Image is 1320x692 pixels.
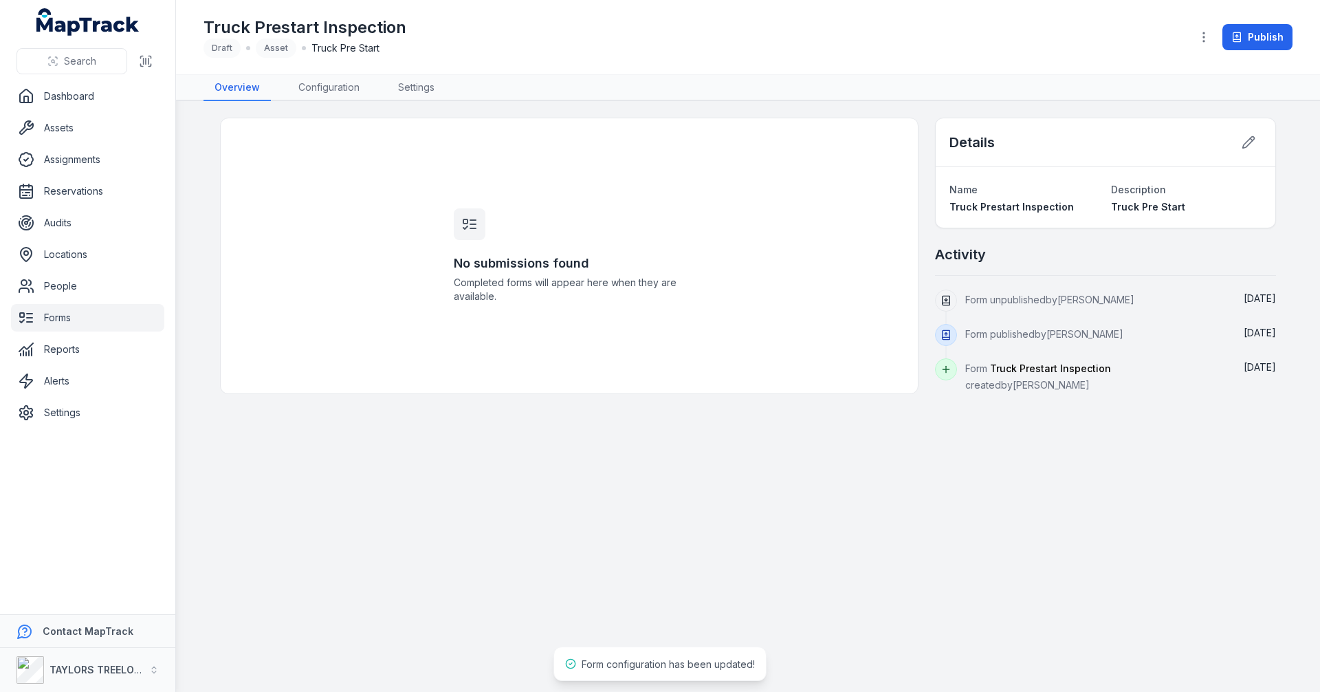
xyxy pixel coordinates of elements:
[11,177,164,205] a: Reservations
[454,254,685,273] h3: No submissions found
[203,39,241,58] div: Draft
[1244,327,1276,338] time: 02/09/2025, 2:13:56 pm
[965,328,1123,340] span: Form published by [PERSON_NAME]
[965,294,1134,305] span: Form unpublished by [PERSON_NAME]
[965,363,1111,391] span: Form created by [PERSON_NAME]
[43,625,133,637] strong: Contact MapTrack
[11,272,164,300] a: People
[1111,201,1185,213] span: Truck Pre Start
[935,245,986,264] h2: Activity
[1222,24,1292,50] button: Publish
[990,363,1111,374] span: Truck Prestart Inspection
[287,75,371,101] a: Configuration
[311,41,379,55] span: Truck Pre Start
[949,201,1074,213] span: Truck Prestart Inspection
[949,184,978,195] span: Name
[11,146,164,173] a: Assignments
[949,133,995,152] h2: Details
[16,48,127,74] button: Search
[387,75,445,101] a: Settings
[1244,292,1276,304] time: 02/09/2025, 2:14:06 pm
[11,336,164,363] a: Reports
[582,658,755,670] span: Form configuration has been updated!
[11,241,164,268] a: Locations
[1244,361,1276,373] time: 02/09/2025, 2:00:05 pm
[11,209,164,237] a: Audits
[64,54,96,68] span: Search
[36,8,140,36] a: MapTrack
[11,83,164,110] a: Dashboard
[49,664,164,675] strong: TAYLORS TREELOPPING
[1111,184,1166,195] span: Description
[11,399,164,426] a: Settings
[1244,327,1276,338] span: [DATE]
[11,367,164,395] a: Alerts
[454,276,685,303] span: Completed forms will appear here when they are available.
[1244,361,1276,373] span: [DATE]
[203,75,271,101] a: Overview
[11,114,164,142] a: Assets
[203,17,406,39] h1: Truck Prestart Inspection
[1244,292,1276,304] span: [DATE]
[256,39,296,58] div: Asset
[11,304,164,332] a: Forms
